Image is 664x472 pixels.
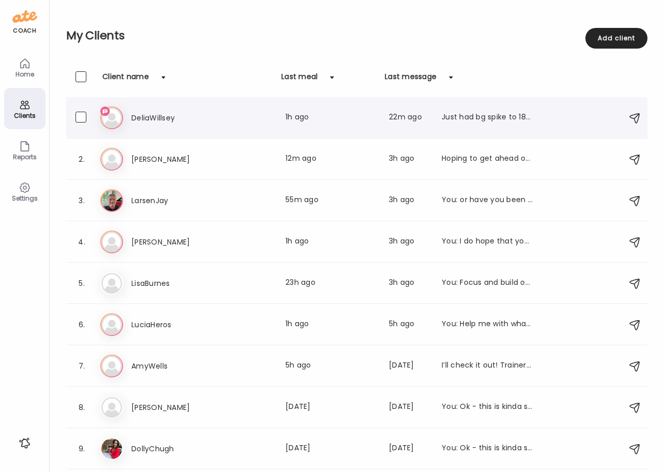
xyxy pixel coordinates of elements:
div: You: Focus and build on the success you felt from losing the first 3–4 pounds, and use that momen... [442,277,533,290]
div: 1h ago [285,112,376,124]
div: Reports [6,154,43,160]
h3: [PERSON_NAME] [131,401,222,414]
div: 9. [76,443,88,455]
div: Hoping to get ahead of it by eating carefully and drinking WATER [442,153,533,165]
div: [DATE] [389,401,429,414]
div: 3. [76,194,88,207]
div: Settings [6,195,43,202]
div: 4. [76,236,88,248]
div: 5h ago [285,360,376,372]
div: 23h ago [285,277,376,290]
div: 3h ago [389,194,429,207]
h3: [PERSON_NAME] [131,153,222,165]
div: You: Ok - this is kinda science-y BUT I love the Glucose Goddess! I suggest to listen when you ha... [442,401,533,414]
div: 5h ago [389,318,429,331]
h2: My Clients [66,28,647,43]
h3: LuciaHeros [131,318,222,331]
div: Home [6,71,43,78]
div: [DATE] [389,443,429,455]
div: 6. [76,318,88,331]
h3: AmyWells [131,360,222,372]
div: Client name [102,71,149,88]
h3: DeliaWillsey [131,112,222,124]
div: [DATE] [389,360,429,372]
div: coach [13,26,36,35]
div: 12m ago [285,153,376,165]
div: I’ll check it out! Trainer [DATE] asked about creatine - both for muscle & cognition?? [442,360,533,372]
div: Last message [385,71,436,88]
div: Last meal [281,71,318,88]
div: 55m ago [285,194,376,207]
div: 3h ago [389,236,429,248]
div: You: Help me with what this meal ingredients are. OH - I am sending you the travel guide - [442,318,533,331]
div: 22m ago [389,112,429,124]
div: 7. [76,360,88,372]
h3: LisaBurnes [131,277,222,290]
div: [DATE] [285,401,376,414]
div: Just had bg spike to 180. Allowed my once a week treat and it was tortilla chips and guac while o... [442,112,533,124]
div: 3h ago [389,277,429,290]
div: 1h ago [285,318,376,331]
h3: DollyChugh [131,443,222,455]
div: Clients [6,112,43,119]
div: 2. [76,153,88,165]
div: You: Ok - this is kinda science-y BUT I love the Glucose Goddess! I suggest to listen when you ha... [442,443,533,455]
div: 5. [76,277,88,290]
div: 1h ago [285,236,376,248]
h3: LarsenJay [131,194,222,207]
div: 8. [76,401,88,414]
div: You: or have you been taking any [MEDICAL_DATA] or [MEDICAL_DATA]? [442,194,533,207]
div: [DATE] [285,443,376,455]
div: You: I do hope that you will write a testimonial for SWW, maybe before you leave.... Your honest ... [442,236,533,248]
h3: [PERSON_NAME] [131,236,222,248]
div: 3h ago [389,153,429,165]
img: ate [12,8,37,25]
div: Add client [585,28,647,49]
